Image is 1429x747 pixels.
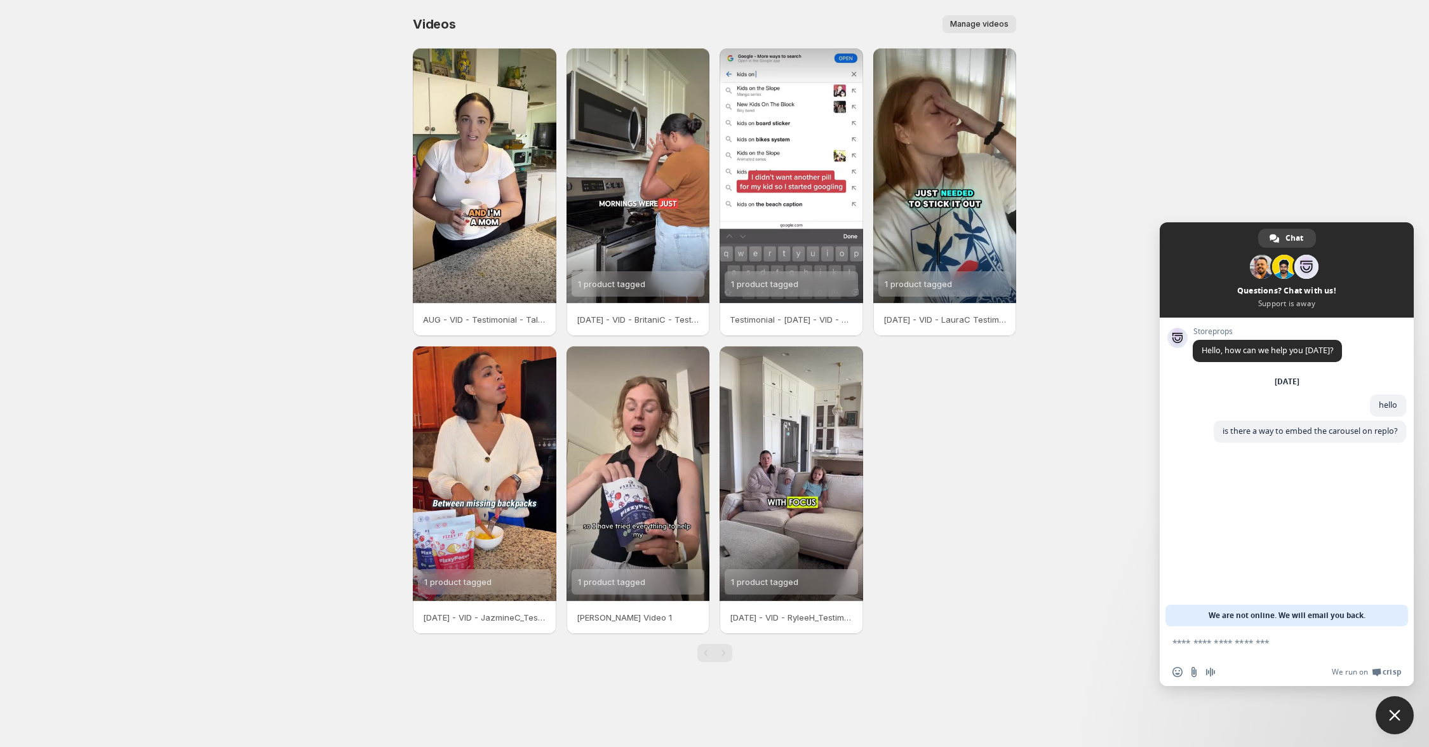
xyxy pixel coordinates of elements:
[1223,426,1397,436] span: is there a way to embed the carousel on replo?
[413,17,456,32] span: Videos
[1383,667,1401,677] span: Crisp
[423,313,546,326] p: AUG - VID - Testimonial - Talking Head - Caffeine
[423,611,546,624] p: [DATE] - VID - JazmineC_Testimonial Video 1
[1172,626,1376,658] textarea: Compose your message...
[943,15,1016,33] button: Manage videos
[577,313,700,326] p: [DATE] - VID - BritaniC - Testimonial Video 1
[577,611,700,624] p: [PERSON_NAME] Video 1
[1209,605,1365,626] span: We are not online. We will email you back.
[424,577,492,587] span: 1 product tagged
[578,577,645,587] span: 1 product tagged
[885,279,952,289] span: 1 product tagged
[578,279,645,289] span: 1 product tagged
[1189,667,1199,677] span: Send a file
[1193,327,1342,336] span: Storeprops
[697,644,732,662] nav: Pagination
[883,313,1007,326] p: [DATE] - VID - LauraC Testimonial Video 1
[1332,667,1368,677] span: We run on
[950,19,1009,29] span: Manage videos
[1172,667,1183,677] span: Insert an emoji
[1379,400,1397,410] span: hello
[731,577,798,587] span: 1 product tagged
[1205,667,1216,677] span: Audio message
[1376,696,1414,734] a: Close chat
[1285,229,1303,248] span: Chat
[1202,345,1333,356] span: Hello, how can we help you [DATE]?
[1332,667,1401,677] a: We run onCrisp
[1275,378,1299,386] div: [DATE]
[730,313,853,326] p: Testimonial - [DATE] - VID - The Google Doctor Spiral 1
[730,611,853,624] p: [DATE] - VID - RyleeH_Testimonial Videos 1
[731,279,798,289] span: 1 product tagged
[1258,229,1316,248] a: Chat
